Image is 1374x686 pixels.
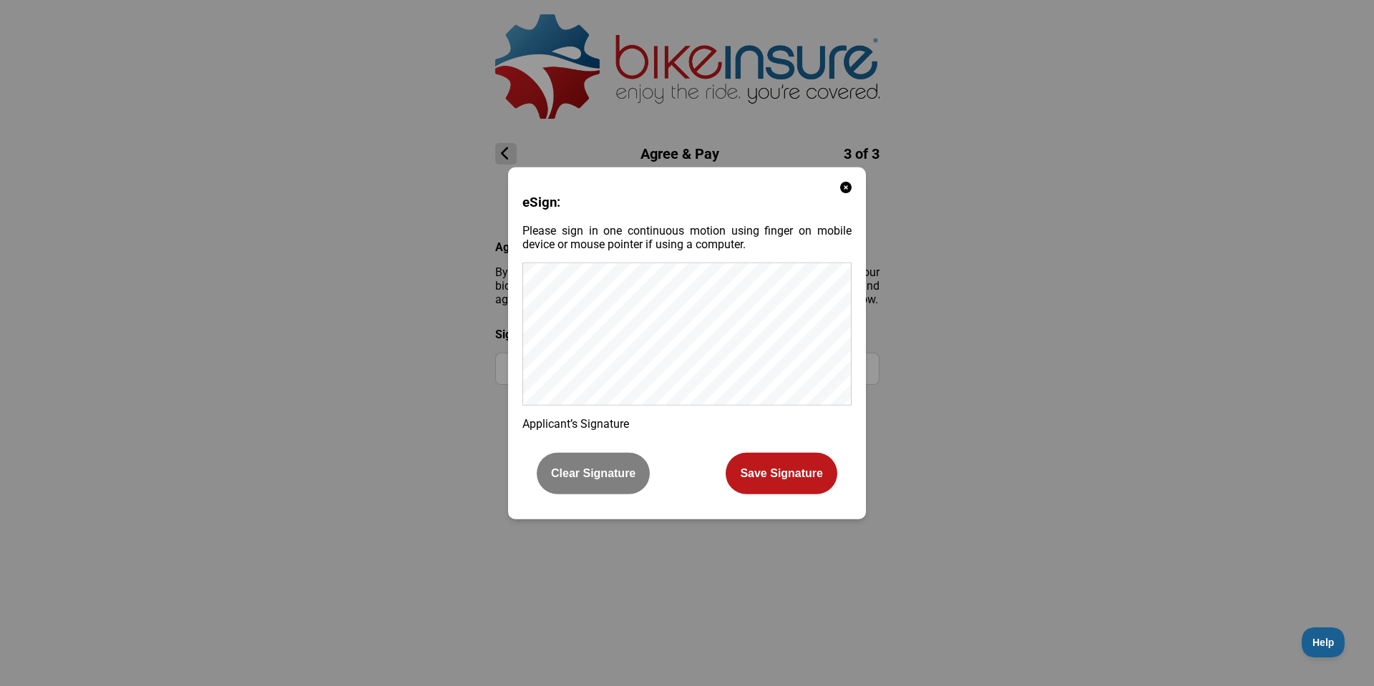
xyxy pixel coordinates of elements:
[537,453,650,494] button: Clear Signature
[522,195,852,210] h3: eSign:
[522,417,852,431] p: Applicant’s Signature
[1302,627,1345,657] iframe: Toggle Customer Support
[522,224,852,251] p: Please sign in one continuous motion using finger on mobile device or mouse pointer if using a co...
[726,453,837,494] button: Save Signature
